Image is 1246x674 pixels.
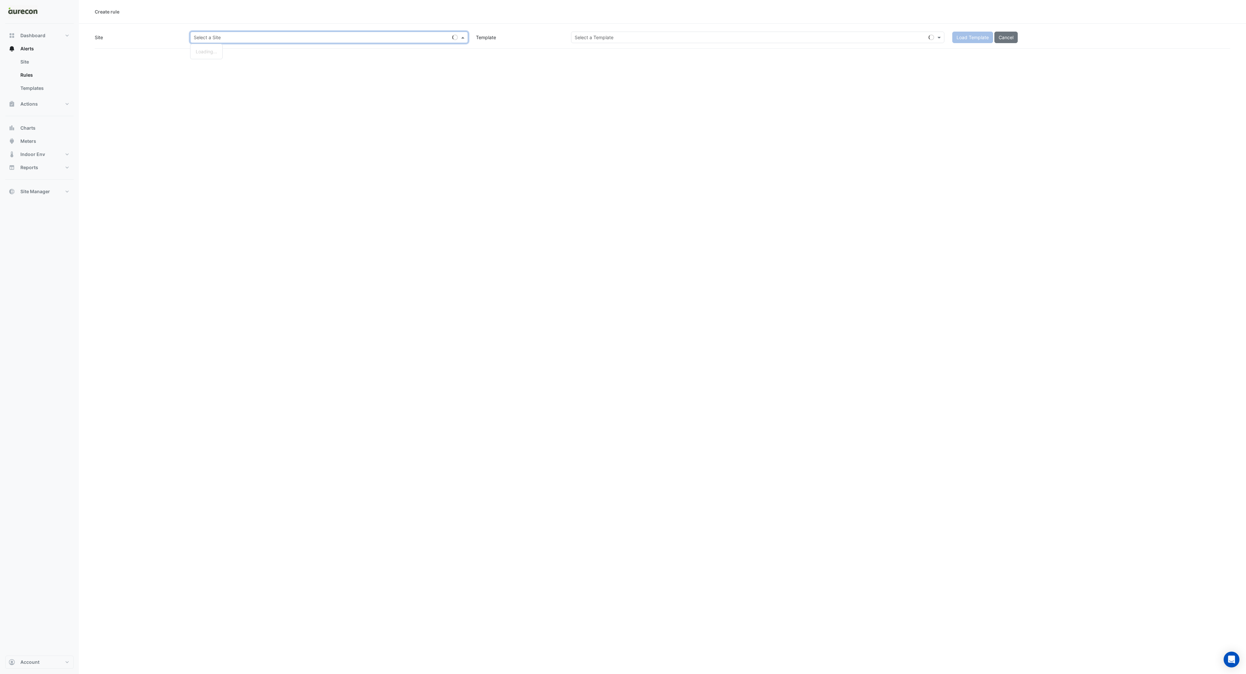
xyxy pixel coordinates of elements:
[1224,652,1239,667] div: Open Intercom Messenger
[994,32,1018,43] button: Cancel
[472,32,567,43] label: Template
[5,55,74,97] div: Alerts
[5,148,74,161] button: Indoor Env
[95,8,119,15] div: Create rule
[15,68,74,82] a: Rules
[20,151,45,158] span: Indoor Env
[5,97,74,111] button: Actions
[5,121,74,135] button: Charts
[20,45,34,52] span: Alerts
[20,101,38,107] span: Actions
[20,138,36,144] span: Meters
[20,188,50,195] span: Site Manager
[5,29,74,42] button: Dashboard
[15,82,74,95] a: Templates
[5,185,74,198] button: Site Manager
[5,656,74,669] button: Account
[20,659,39,665] span: Account
[9,45,15,52] app-icon: Alerts
[5,42,74,55] button: Alerts
[5,135,74,148] button: Meters
[9,101,15,107] app-icon: Actions
[20,125,36,131] span: Charts
[8,5,37,18] img: Company Logo
[9,188,15,195] app-icon: Site Manager
[9,151,15,158] app-icon: Indoor Env
[190,47,222,56] div: Loading...
[190,44,223,59] ng-dropdown-panel: Options list
[91,32,186,43] label: Site
[9,32,15,39] app-icon: Dashboard
[20,164,38,171] span: Reports
[20,32,45,39] span: Dashboard
[9,164,15,171] app-icon: Reports
[15,55,74,68] a: Site
[5,161,74,174] button: Reports
[9,125,15,131] app-icon: Charts
[9,138,15,144] app-icon: Meters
